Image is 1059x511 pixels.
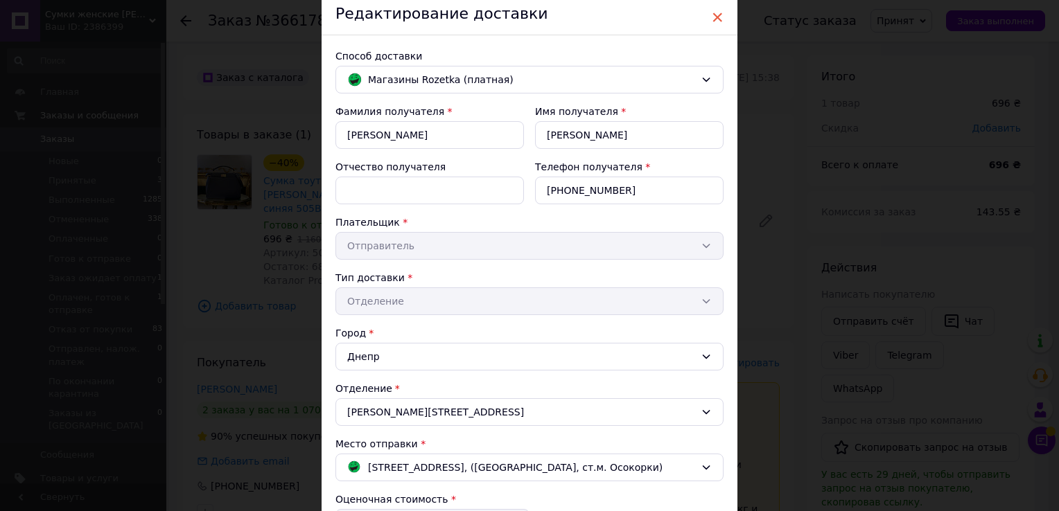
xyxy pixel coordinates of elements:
label: Телефон получателя [535,161,642,172]
label: Фамилия получателя [335,106,444,117]
label: Отчество получателя [335,161,446,172]
div: Плательщик [335,215,724,229]
div: Город [335,326,724,340]
div: [PERSON_NAME][STREET_ADDRESS] [335,398,724,426]
span: Магазины Rozetka (платная) [368,72,695,87]
label: Имя получателя [535,106,618,117]
span: × [711,6,724,29]
span: [STREET_ADDRESS], ([GEOGRAPHIC_DATA], ст.м. Осокорки) [368,460,663,475]
div: Отделение [335,382,724,395]
div: Тип доставки [335,271,724,285]
input: +380 [535,177,724,204]
label: Оценочная стоимость [335,494,448,505]
div: Место отправки [335,437,724,451]
div: Днепр [335,343,724,370]
div: Способ доставки [335,49,724,63]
